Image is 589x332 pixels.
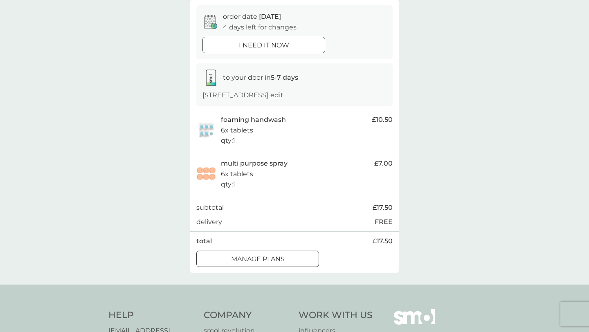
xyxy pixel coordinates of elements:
p: i need it now [239,40,289,51]
p: FREE [375,217,393,227]
strong: 5-7 days [271,74,298,81]
button: manage plans [196,251,319,267]
h4: Help [108,309,196,322]
p: 6x tablets [221,169,253,179]
p: delivery [196,217,222,227]
span: [DATE] [259,13,281,20]
a: edit [270,91,283,99]
span: £10.50 [372,114,393,125]
p: foaming handwash [221,114,286,125]
h4: Company [204,309,291,322]
span: £7.00 [374,158,393,169]
p: total [196,236,212,247]
p: [STREET_ADDRESS] [202,90,283,101]
p: subtotal [196,202,224,213]
p: 4 days left for changes [223,22,297,33]
p: order date [223,11,281,22]
span: £17.50 [373,236,393,247]
p: multi purpose spray [221,158,288,169]
span: to your door in [223,74,298,81]
p: qty : 1 [221,179,235,190]
h4: Work With Us [299,309,373,322]
button: i need it now [202,37,325,53]
p: 6x tablets [221,125,253,136]
span: £17.50 [373,202,393,213]
p: qty : 1 [221,135,235,146]
p: manage plans [231,254,285,265]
